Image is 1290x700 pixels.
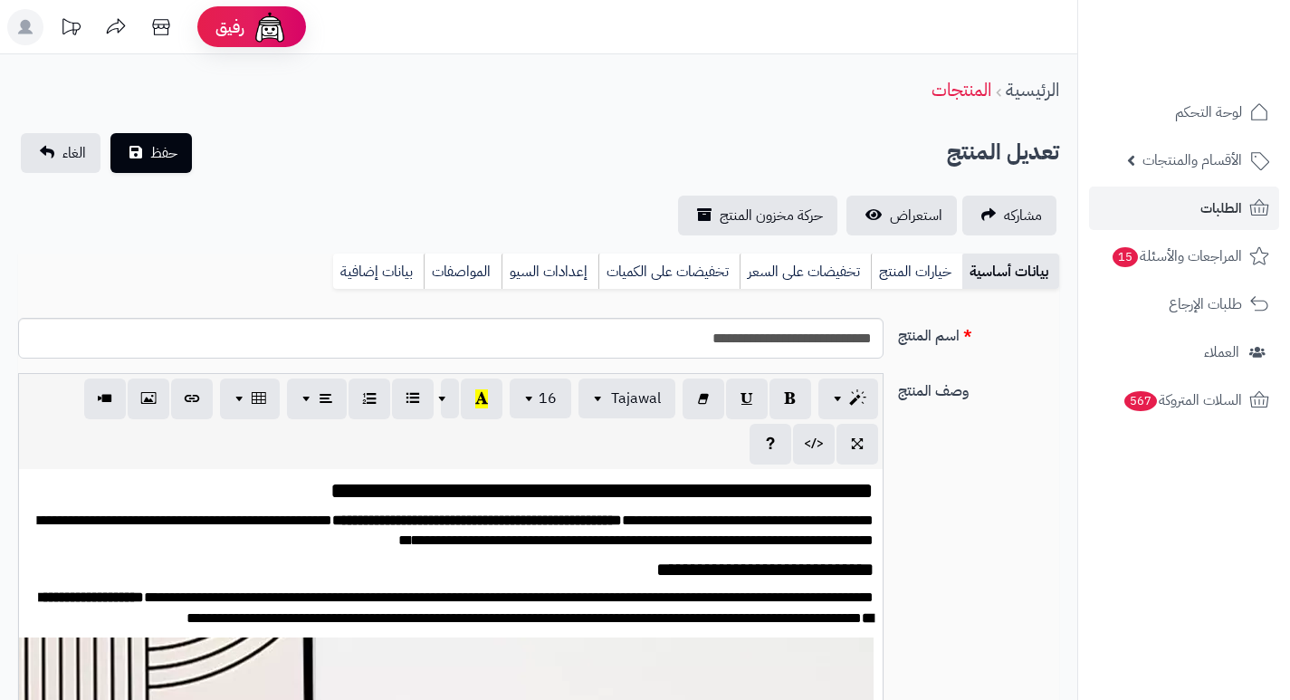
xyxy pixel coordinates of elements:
a: المنتجات [932,76,991,103]
a: المواصفات [424,254,502,290]
a: المراجعات والأسئلة15 [1089,235,1279,278]
span: حفظ [150,142,177,164]
span: المراجعات والأسئلة [1111,244,1242,269]
span: لوحة التحكم [1175,100,1242,125]
span: 567 [1123,391,1157,412]
a: خيارات المنتج [871,254,962,290]
span: حركة مخزون المنتج [720,205,823,226]
span: الطلبات [1200,196,1242,221]
span: العملاء [1204,340,1239,365]
button: حفظ [110,133,192,173]
h2: تعديل المنتج [947,134,1059,171]
span: مشاركه [1004,205,1042,226]
a: استعراض [846,196,957,235]
button: 16 [510,379,571,418]
a: تحديثات المنصة [48,9,93,50]
span: الغاء [62,142,86,164]
a: الطلبات [1089,187,1279,230]
a: مشاركه [962,196,1056,235]
span: 15 [1113,247,1139,268]
span: استعراض [890,205,942,226]
span: Tajawal [611,388,661,409]
span: 16 [539,388,557,409]
a: تخفيضات على السعر [740,254,871,290]
a: لوحة التحكم [1089,91,1279,134]
span: السلات المتروكة [1123,388,1242,413]
span: طلبات الإرجاع [1169,292,1242,317]
span: رفيق [215,16,244,38]
a: الرئيسية [1006,76,1059,103]
span: الأقسام والمنتجات [1142,148,1242,173]
a: حركة مخزون المنتج [678,196,837,235]
a: طلبات الإرجاع [1089,283,1279,326]
label: اسم المنتج [891,318,1066,347]
img: logo-2.png [1167,40,1273,78]
a: بيانات إضافية [333,254,424,290]
a: بيانات أساسية [962,254,1059,290]
a: الغاء [21,133,100,173]
a: العملاء [1089,331,1279,374]
a: السلات المتروكة567 [1089,379,1279,422]
img: ai-face.png [252,9,288,45]
a: إعدادات السيو [502,254,598,290]
button: Tajawal [578,379,675,418]
label: وصف المنتج [891,373,1066,402]
a: تخفيضات على الكميات [598,254,740,290]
